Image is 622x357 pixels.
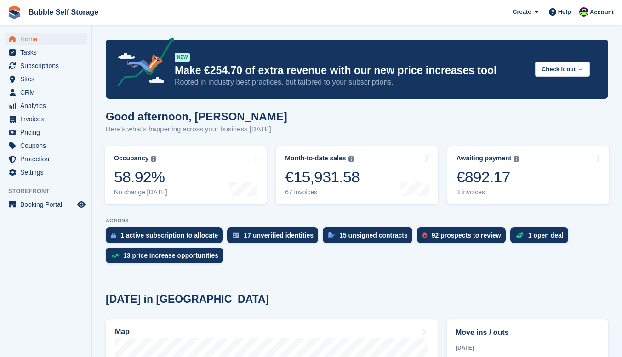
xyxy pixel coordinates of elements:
div: 17 unverified identities [244,232,314,239]
img: icon-info-grey-7440780725fd019a000dd9b08b2336e03edf1995a4989e88bcd33f0948082b44.svg [348,156,354,162]
a: menu [5,33,87,45]
span: Sites [20,73,75,85]
a: menu [5,59,87,72]
span: Settings [20,166,75,179]
div: Month-to-date sales [285,154,346,162]
div: 67 invoices [285,188,360,196]
button: Check it out → [535,62,590,77]
span: Help [558,7,571,17]
span: Storefront [8,187,91,196]
span: Protection [20,153,75,165]
p: Make €254.70 of extra revenue with our new price increases tool [175,64,528,77]
a: Bubble Self Storage [25,5,102,20]
span: Home [20,33,75,45]
span: CRM [20,86,75,99]
a: menu [5,113,87,125]
img: contract_signature_icon-13c848040528278c33f63329250d36e43548de30e8caae1d1a13099fd9432cc5.svg [328,232,335,238]
img: Tom Gilmore [579,7,588,17]
span: Subscriptions [20,59,75,72]
p: Rooted in industry best practices, but tailored to your subscriptions. [175,77,528,87]
a: 15 unsigned contracts [323,227,417,248]
a: menu [5,198,87,211]
a: Occupancy 58.92% No change [DATE] [105,146,267,204]
span: Tasks [20,46,75,59]
img: icon-info-grey-7440780725fd019a000dd9b08b2336e03edf1995a4989e88bcd33f0948082b44.svg [151,156,156,162]
span: Create [513,7,531,17]
div: Occupancy [114,154,148,162]
div: 13 price increase opportunities [123,252,218,259]
a: 1 active subscription to allocate [106,227,227,248]
h2: Map [115,328,130,336]
div: 58.92% [114,168,167,187]
img: price_increase_opportunities-93ffe204e8149a01c8c9dc8f82e8f89637d9d84a8eef4429ea346261dce0b2c0.svg [111,254,119,258]
a: menu [5,46,87,59]
img: verify_identity-adf6edd0f0f0b5bbfe63781bf79b02c33cf7c696d77639b501bdc392416b5a36.svg [233,232,239,238]
a: Month-to-date sales €15,931.58 67 invoices [276,146,438,204]
a: Preview store [76,199,87,210]
a: 92 prospects to review [417,227,510,248]
p: ACTIONS [106,218,608,224]
span: Analytics [20,99,75,112]
a: menu [5,99,87,112]
a: menu [5,166,87,179]
h2: Move ins / outs [456,327,599,338]
img: active_subscription_to_allocate_icon-d502201f5373d7db506a760aba3b589e785aa758c864c3986d89f69b8ff3... [111,232,116,238]
div: €15,931.58 [285,168,360,187]
h1: Good afternoon, [PERSON_NAME] [106,110,287,123]
div: [DATE] [456,344,599,352]
img: price-adjustments-announcement-icon-8257ccfd72463d97f412b2fc003d46551f7dbcb40ab6d574587a9cd5c0d94... [110,37,174,90]
div: Awaiting payment [457,154,512,162]
a: menu [5,73,87,85]
div: 92 prospects to review [432,232,501,239]
a: 13 price increase opportunities [106,248,228,268]
p: Here's what's happening across your business [DATE] [106,124,287,135]
a: menu [5,139,87,152]
span: Booking Portal [20,198,75,211]
span: Pricing [20,126,75,139]
img: deal-1b604bf984904fb50ccaf53a9ad4b4a5d6e5aea283cecdc64d6e3604feb123c2.svg [516,232,524,238]
div: €892.17 [457,168,519,187]
div: NEW [175,53,190,62]
span: Invoices [20,113,75,125]
div: 1 open deal [528,232,564,239]
div: 1 active subscription to allocate [120,232,218,239]
img: stora-icon-8386f47178a22dfd0bd8f6a31ec36ba5ce8667c1dd55bd0f319d3a0aa187defe.svg [7,6,21,19]
a: menu [5,126,87,139]
img: icon-info-grey-7440780725fd019a000dd9b08b2336e03edf1995a4989e88bcd33f0948082b44.svg [514,156,519,162]
span: Account [590,8,614,17]
a: 17 unverified identities [227,227,323,248]
div: No change [DATE] [114,188,167,196]
a: 1 open deal [510,227,573,248]
a: menu [5,153,87,165]
a: Awaiting payment €892.17 3 invoices [447,146,609,204]
img: prospect-51fa495bee0391a8d652442698ab0144808aea92771e9ea1ae160a38d050c398.svg [422,232,427,238]
span: Coupons [20,139,75,152]
h2: [DATE] in [GEOGRAPHIC_DATA] [106,293,269,306]
div: 15 unsigned contracts [339,232,408,239]
div: 3 invoices [457,188,519,196]
a: menu [5,86,87,99]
